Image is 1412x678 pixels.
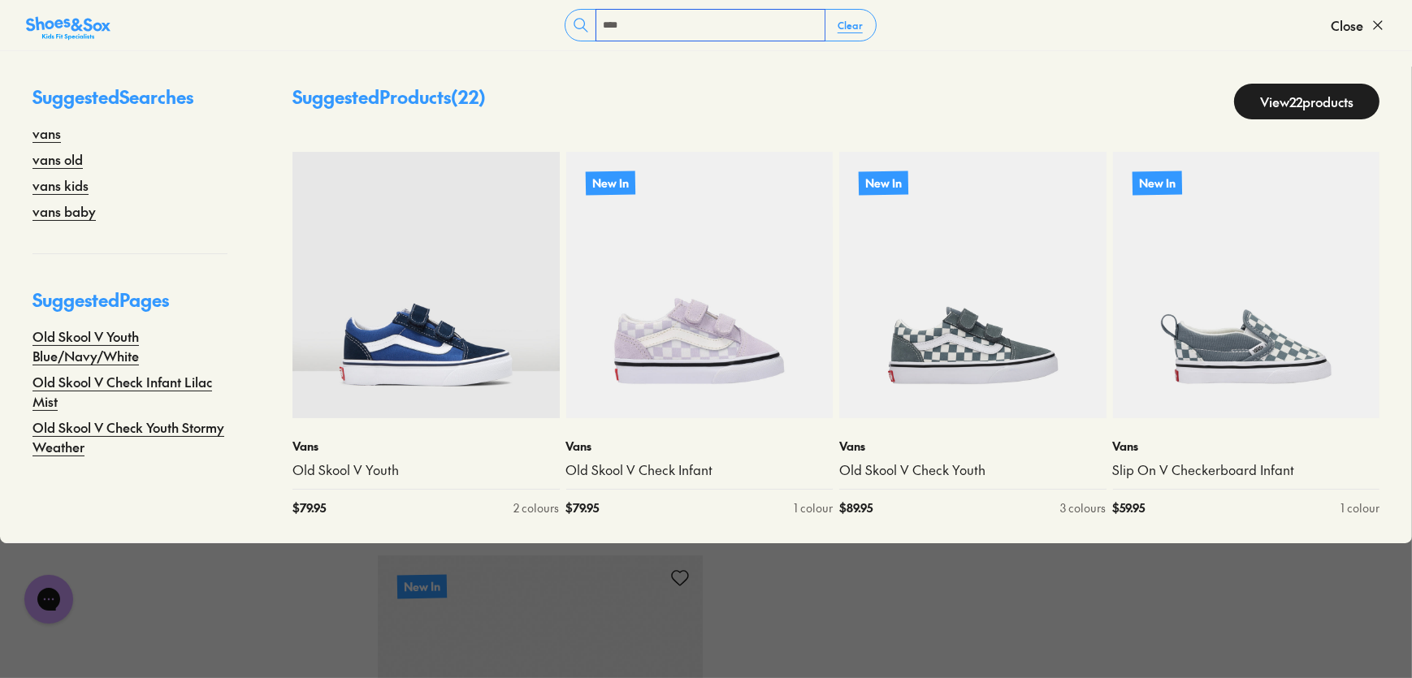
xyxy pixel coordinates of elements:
a: vans old [32,149,83,169]
a: View22products [1234,84,1380,119]
a: Old Skool V Youth [292,461,560,479]
img: SNS_Logo_Responsive.svg [26,15,110,41]
a: vans kids [32,175,89,195]
div: 3 colours [1061,499,1107,516]
span: $ 79.95 [566,499,600,516]
div: 1 colour [794,499,833,516]
p: Vans [566,438,834,455]
a: vans baby [32,201,96,221]
a: vans [32,123,61,143]
span: $ 79.95 [292,499,326,516]
a: Shoes &amp; Sox [26,12,110,38]
a: Old Skool V Check Youth [839,461,1107,479]
p: Vans [839,438,1107,455]
a: Old Skool V Check Infant [566,461,834,479]
a: Old Skool V Check Youth Stormy Weather [32,417,227,456]
p: New In [396,575,446,599]
span: $ 59.95 [1113,499,1146,516]
a: Old Skool V Check Infant Lilac Mist [32,372,227,411]
p: New In [585,171,635,195]
span: $ 89.95 [839,499,873,516]
div: 2 colours [514,499,560,516]
iframe: Gorgias live chat messenger [16,569,81,629]
button: Close [1331,7,1386,43]
p: Suggested Searches [32,84,227,123]
p: Vans [1113,438,1380,455]
a: New In [566,152,834,419]
p: Suggested Products [292,84,486,119]
a: New In [839,152,1107,419]
button: Clear [825,11,876,40]
p: New In [1132,171,1181,195]
p: New In [859,171,908,195]
div: 1 colour [1341,499,1380,516]
a: Old Skool V Youth Blue/Navy/White [32,326,227,365]
p: Vans [292,438,560,455]
span: ( 22 ) [451,84,486,109]
a: Slip On V Checkerboard Infant [1113,461,1380,479]
a: New In [1113,152,1380,419]
p: Suggested Pages [32,287,227,326]
span: Close [1331,15,1363,35]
